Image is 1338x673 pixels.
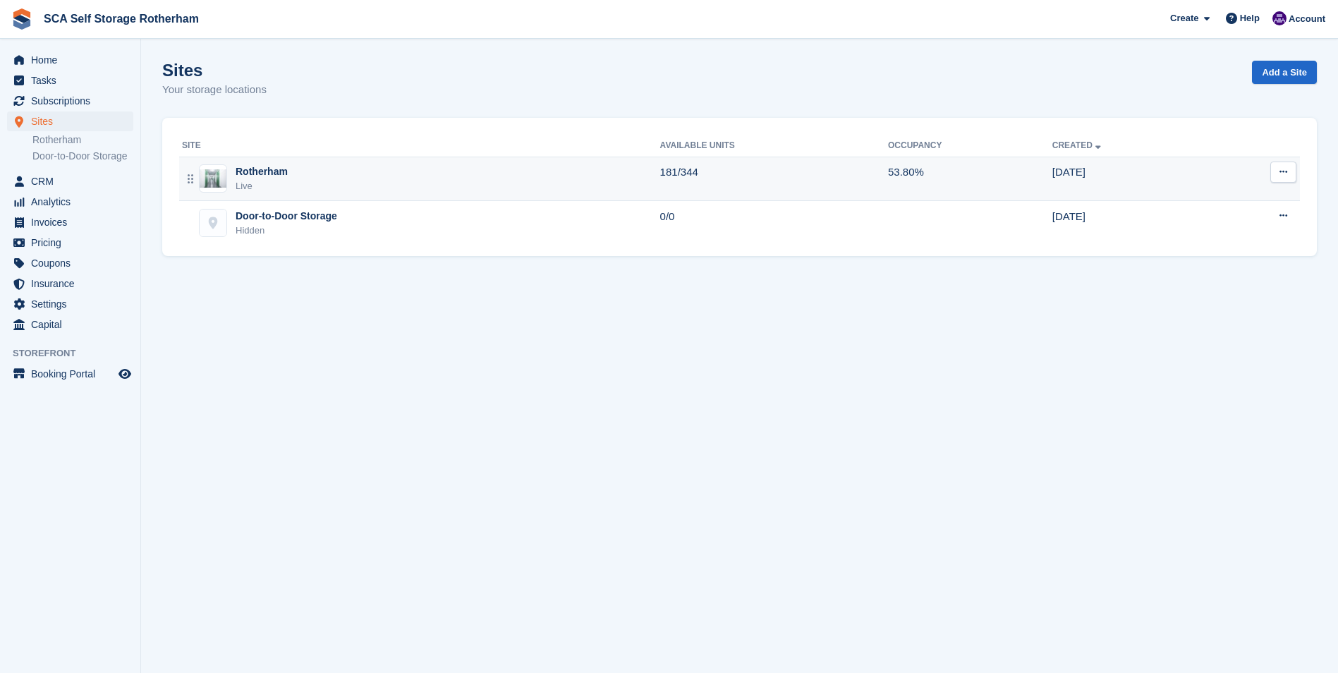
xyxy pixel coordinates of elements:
div: Rotherham [236,164,288,179]
a: SCA Self Storage Rotherham [38,7,205,30]
a: Created [1052,140,1104,150]
th: Site [179,135,660,157]
a: menu [7,91,133,111]
a: menu [7,71,133,90]
td: [DATE] [1052,157,1210,201]
a: Add a Site [1252,61,1317,84]
a: Door-to-Door Storage [32,150,133,163]
span: Create [1170,11,1198,25]
img: Image of Rotherham site [200,169,226,188]
p: Your storage locations [162,82,267,98]
div: Door-to-Door Storage [236,209,337,224]
a: menu [7,212,133,232]
th: Available Units [660,135,888,157]
span: Sites [31,111,116,131]
span: Pricing [31,233,116,253]
span: Subscriptions [31,91,116,111]
a: menu [7,111,133,131]
span: Account [1289,12,1325,26]
a: menu [7,253,133,273]
span: Insurance [31,274,116,293]
span: Coupons [31,253,116,273]
span: Capital [31,315,116,334]
div: Live [236,179,288,193]
span: Storefront [13,346,140,360]
a: menu [7,274,133,293]
img: Kelly Neesham [1272,11,1287,25]
a: menu [7,294,133,314]
a: menu [7,315,133,334]
td: 181/344 [660,157,888,201]
a: menu [7,50,133,70]
td: 0/0 [660,201,888,245]
span: Invoices [31,212,116,232]
a: menu [7,364,133,384]
a: menu [7,192,133,212]
h1: Sites [162,61,267,80]
img: Door-to-Door Storage site image placeholder [200,210,226,236]
span: Tasks [31,71,116,90]
span: Home [31,50,116,70]
span: Help [1240,11,1260,25]
a: menu [7,171,133,191]
img: stora-icon-8386f47178a22dfd0bd8f6a31ec36ba5ce8667c1dd55bd0f319d3a0aa187defe.svg [11,8,32,30]
span: Analytics [31,192,116,212]
a: Preview store [116,365,133,382]
span: Booking Portal [31,364,116,384]
th: Occupancy [888,135,1052,157]
span: Settings [31,294,116,314]
a: menu [7,233,133,253]
span: CRM [31,171,116,191]
td: 53.80% [888,157,1052,201]
div: Hidden [236,224,337,238]
a: Rotherham [32,133,133,147]
td: [DATE] [1052,201,1210,245]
